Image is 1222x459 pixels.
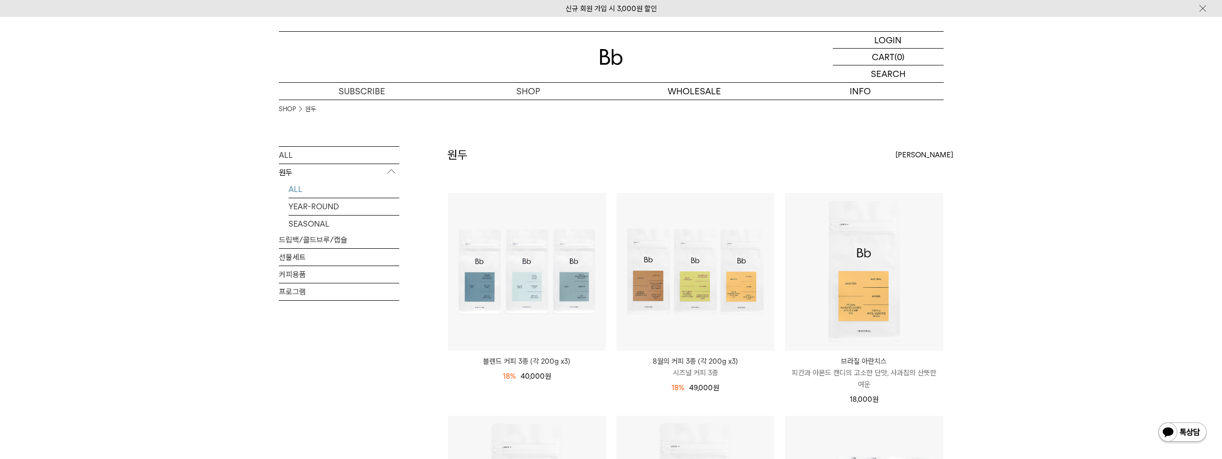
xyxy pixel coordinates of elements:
[617,367,775,379] p: 시즈널 커피 3종
[279,231,399,248] a: 드립백/콜드브루/캡슐
[617,356,775,367] p: 8월의 커피 3종 (각 200g x3)
[279,83,445,100] a: SUBSCRIBE
[785,367,943,390] p: 피칸과 아몬드 캔디의 고소한 단맛, 사과칩의 산뜻한 여운
[833,49,944,65] a: CART (0)
[448,193,606,351] img: 블렌드 커피 3종 (각 200g x3)
[448,356,606,367] a: 블렌드 커피 3종 (각 200g x3)
[600,49,623,65] img: 로고
[289,181,399,198] a: ALL
[545,372,551,381] span: 원
[503,370,516,382] div: 18%
[305,104,316,114] a: 원두
[611,83,777,100] p: WHOLESALE
[565,4,657,13] a: 신규 회원 가입 시 3,000원 할인
[833,32,944,49] a: LOGIN
[689,383,719,392] span: 49,000
[871,65,906,82] p: SEARCH
[850,395,879,404] span: 18,000
[617,356,775,379] a: 8월의 커피 3종 (각 200g x3) 시즈널 커피 3종
[521,372,551,381] span: 40,000
[895,149,953,161] span: [PERSON_NAME]
[1157,421,1208,445] img: 카카오톡 채널 1:1 채팅 버튼
[447,147,468,163] h2: 원두
[279,104,296,114] a: SHOP
[785,193,943,351] img: 브라질 아란치스
[785,356,943,390] a: 브라질 아란치스 피칸과 아몬드 캔디의 고소한 단맛, 사과칩의 산뜻한 여운
[289,216,399,232] a: SEASONAL
[872,49,894,65] p: CART
[279,266,399,283] a: 커피용품
[445,83,611,100] a: SHOP
[289,198,399,215] a: YEAR-ROUND
[279,283,399,300] a: 프로그램
[279,164,399,181] p: 원두
[777,83,944,100] p: INFO
[874,32,902,48] p: LOGIN
[872,395,879,404] span: 원
[279,147,399,164] a: ALL
[785,356,943,367] p: 브라질 아란치스
[279,249,399,266] a: 선물세트
[894,49,905,65] p: (0)
[713,383,719,392] span: 원
[671,382,684,394] div: 18%
[617,193,775,351] img: 8월의 커피 3종 (각 200g x3)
